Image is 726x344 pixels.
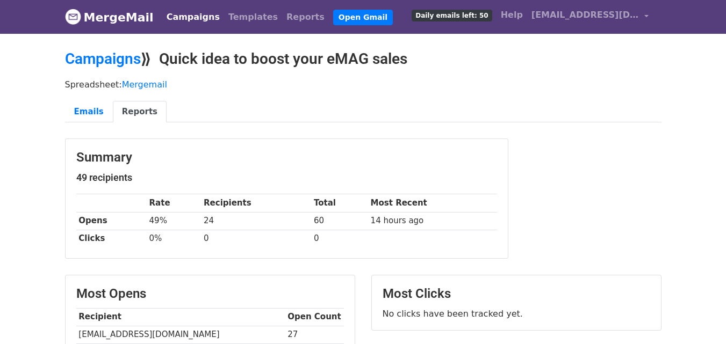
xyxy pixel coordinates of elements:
a: Campaigns [162,6,224,28]
td: 14 hours ago [368,212,497,230]
th: Rate [147,194,202,212]
td: 0% [147,230,202,247]
a: Help [497,4,527,26]
td: 24 [201,212,311,230]
td: 49% [147,212,202,230]
a: Reports [113,101,167,123]
h3: Most Opens [76,286,344,302]
td: 60 [311,212,368,230]
td: 0 [201,230,311,247]
a: Daily emails left: 50 [407,4,496,26]
a: [EMAIL_ADDRESS][DOMAIN_NAME] [527,4,653,30]
span: [EMAIL_ADDRESS][DOMAIN_NAME] [531,9,639,21]
th: Opens [76,212,147,230]
p: No clicks have been tracked yet. [383,308,650,319]
td: 27 [285,326,344,343]
th: Recipients [201,194,311,212]
span: Daily emails left: 50 [412,10,492,21]
td: 0 [311,230,368,247]
a: Emails [65,101,113,123]
h3: Summary [76,150,497,165]
th: Open Count [285,308,344,326]
p: Spreadsheet: [65,79,662,90]
h3: Most Clicks [383,286,650,302]
th: Clicks [76,230,147,247]
th: Total [311,194,368,212]
a: MergeMail [65,6,154,28]
h2: ⟫ Quick idea to boost your eMAG sales [65,50,662,68]
th: Most Recent [368,194,497,212]
a: Reports [282,6,329,28]
a: Mergemail [122,79,167,90]
a: Campaigns [65,50,141,68]
a: Open Gmail [333,10,393,25]
th: Recipient [76,308,285,326]
a: Templates [224,6,282,28]
img: MergeMail logo [65,9,81,25]
h5: 49 recipients [76,172,497,184]
td: [EMAIL_ADDRESS][DOMAIN_NAME] [76,326,285,343]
